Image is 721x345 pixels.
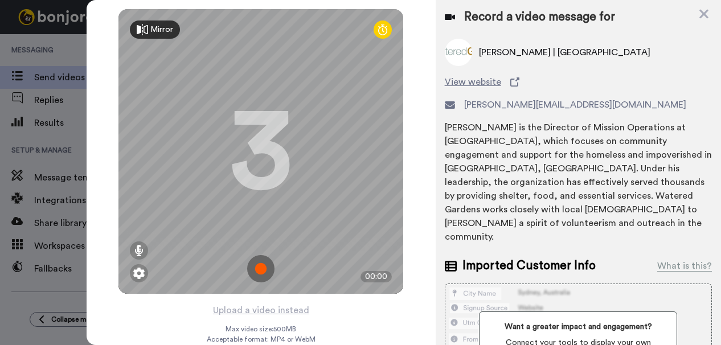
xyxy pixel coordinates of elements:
[445,121,712,244] div: [PERSON_NAME] is the Director of Mission Operations at [GEOGRAPHIC_DATA], which focuses on commun...
[210,303,313,318] button: Upload a video instead
[207,335,316,344] span: Acceptable format: MP4 or WebM
[247,255,275,282] img: ic_record_start.svg
[462,257,596,274] span: Imported Customer Info
[445,75,501,89] span: View website
[230,109,292,194] div: 3
[445,75,712,89] a: View website
[226,325,296,334] span: Max video size: 500 MB
[133,268,145,279] img: ic_gear.svg
[464,98,686,112] span: [PERSON_NAME][EMAIL_ADDRESS][DOMAIN_NAME]
[657,259,712,273] div: What is this?
[489,321,667,332] span: Want a greater impact and engagement?
[360,271,392,282] div: 00:00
